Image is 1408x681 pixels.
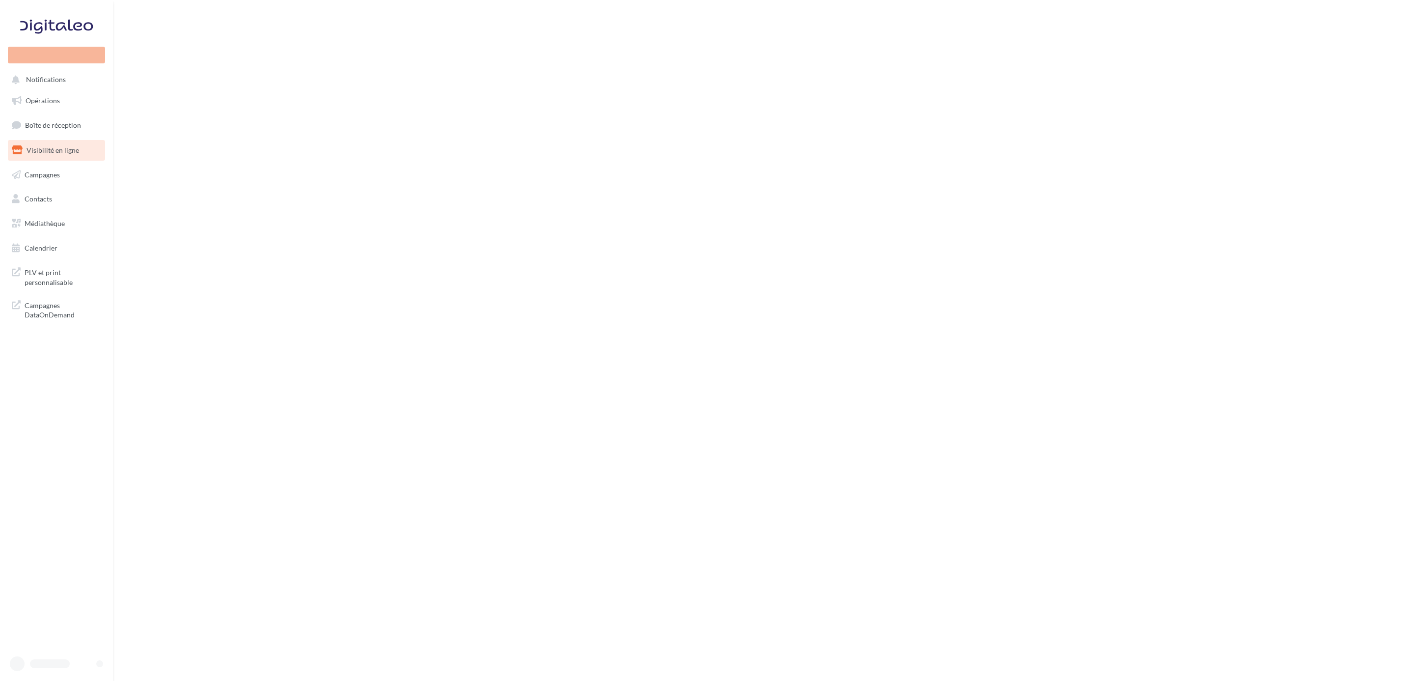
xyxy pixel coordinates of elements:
[8,47,105,63] div: Nouvelle campagne
[25,121,81,129] span: Boîte de réception
[26,96,60,105] span: Opérations
[6,295,107,324] a: Campagnes DataOnDemand
[6,189,107,209] a: Contacts
[26,76,66,84] span: Notifications
[25,266,101,287] span: PLV et print personnalisable
[25,219,65,227] span: Médiathèque
[6,114,107,136] a: Boîte de réception
[25,170,60,178] span: Campagnes
[6,262,107,291] a: PLV et print personnalisable
[6,165,107,185] a: Campagnes
[25,244,57,252] span: Calendrier
[27,146,79,154] span: Visibilité en ligne
[6,140,107,161] a: Visibilité en ligne
[6,238,107,258] a: Calendrier
[6,213,107,234] a: Médiathèque
[25,195,52,203] span: Contacts
[25,299,101,320] span: Campagnes DataOnDemand
[6,90,107,111] a: Opérations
